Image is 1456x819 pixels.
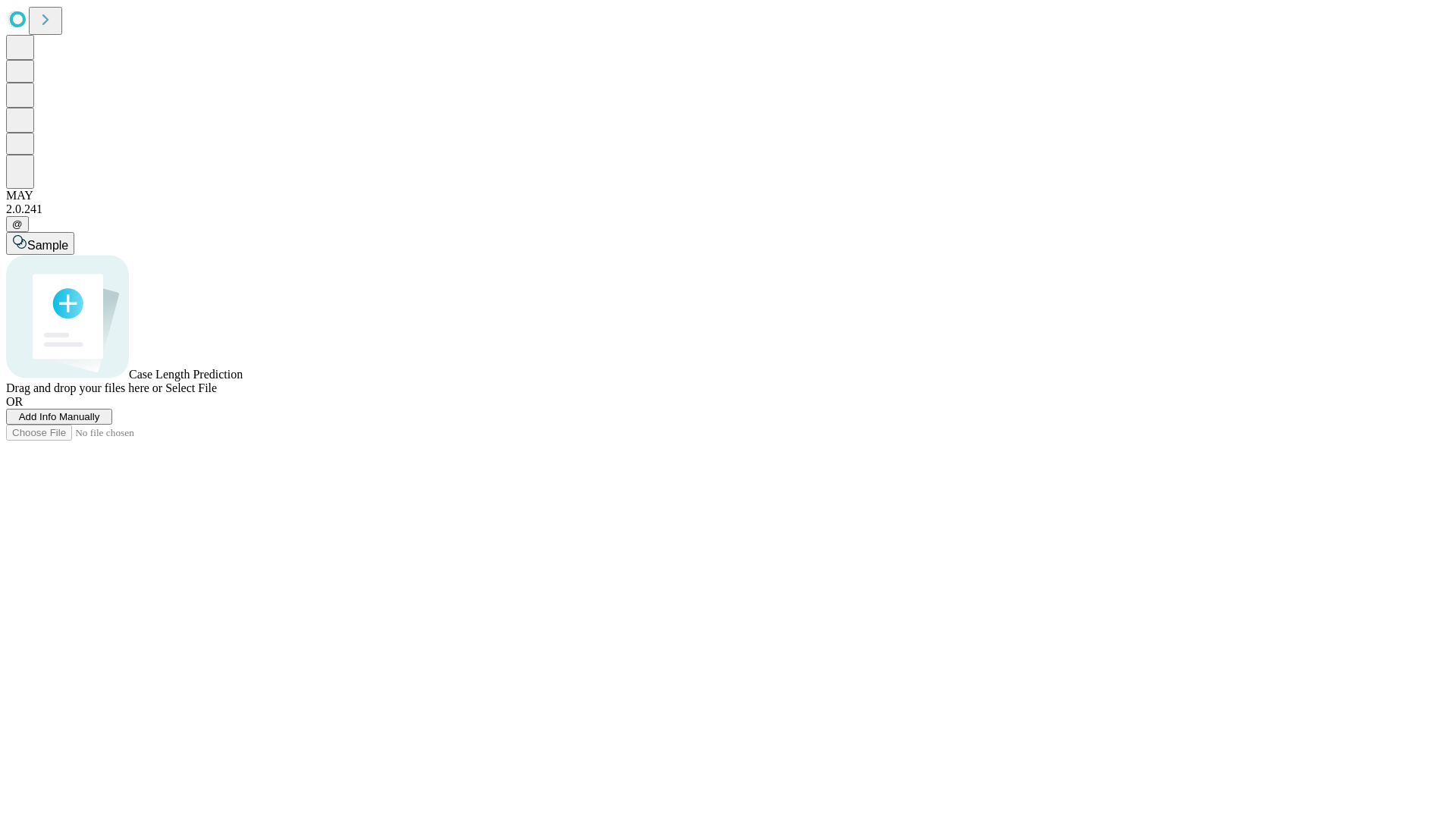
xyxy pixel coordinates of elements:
span: Add Info Manually [19,411,100,422]
div: MAY [6,189,1450,202]
span: Select File [165,381,217,394]
span: @ [12,218,23,230]
button: Add Info Manually [6,409,112,425]
span: Drag and drop your files here or [6,381,162,394]
button: Sample [6,232,74,255]
span: Sample [27,239,68,252]
span: OR [6,395,23,408]
button: @ [6,216,29,232]
div: 2.0.241 [6,202,1450,216]
span: Case Length Prediction [129,368,243,381]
